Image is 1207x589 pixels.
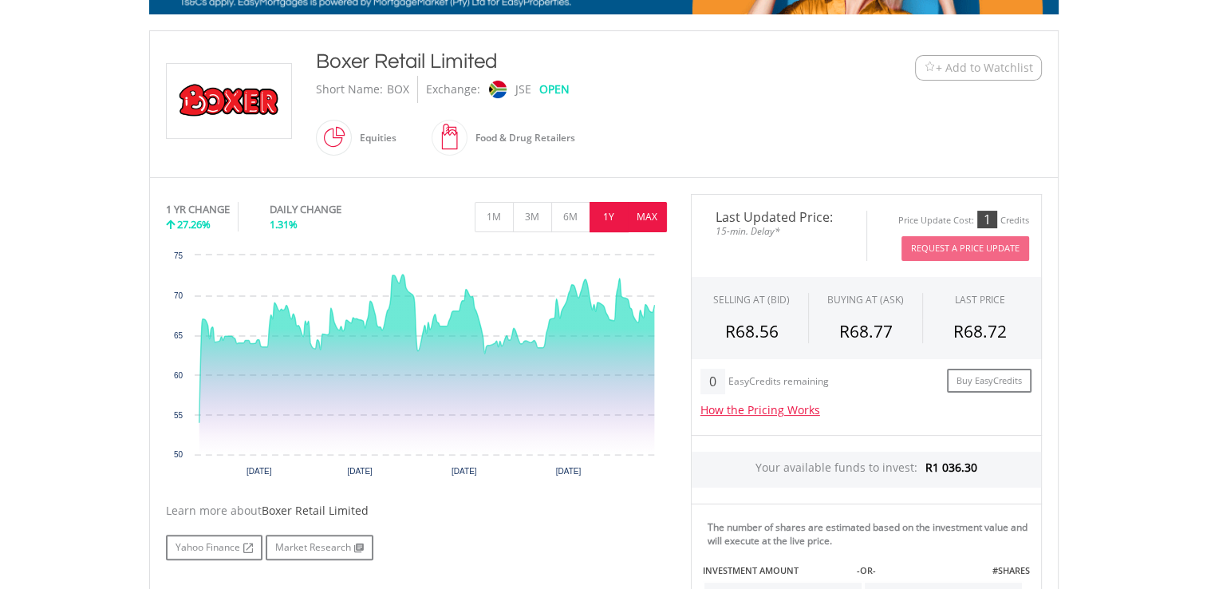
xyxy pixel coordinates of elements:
[977,211,997,228] div: 1
[700,369,725,394] div: 0
[924,61,936,73] img: Watchlist
[700,402,820,417] a: How the Pricing Works
[475,202,514,232] button: 1M
[316,47,817,76] div: Boxer Retail Limited
[728,376,829,389] div: EasyCredits remaining
[947,369,1031,393] a: Buy EasyCredits
[936,60,1033,76] span: + Add to Watchlist
[901,236,1029,261] button: Request A Price Update
[708,520,1035,547] div: The number of shares are estimated based on the investment value and will execute at the live price.
[270,217,298,231] span: 1.31%
[452,467,477,476] text: [DATE]
[539,76,570,103] div: OPEN
[173,251,183,260] text: 75
[166,535,262,560] a: Yahoo Finance
[426,76,480,103] div: Exchange:
[467,119,575,157] div: Food & Drug Retailers
[166,202,230,217] div: 1 YR CHANGE
[628,202,667,232] button: MAX
[266,535,373,560] a: Market Research
[992,564,1029,577] label: #SHARES
[173,371,183,380] text: 60
[347,467,373,476] text: [DATE]
[166,247,667,487] div: Chart. Highcharts interactive chart.
[262,503,369,518] span: Boxer Retail Limited
[692,452,1041,488] div: Your available funds to invest:
[173,291,183,300] text: 70
[513,202,552,232] button: 3M
[953,320,1007,342] span: R68.72
[166,247,667,487] svg: Interactive chart
[488,81,506,98] img: jse.png
[387,76,409,103] div: BOX
[551,202,590,232] button: 6M
[515,76,531,103] div: JSE
[173,411,183,420] text: 55
[1000,215,1029,227] div: Credits
[955,293,1005,306] div: LAST PRICE
[177,217,211,231] span: 27.26%
[925,460,977,475] span: R1 036.30
[725,320,779,342] span: R68.56
[704,223,854,239] span: 15-min. Delay*
[713,293,790,306] div: SELLING AT (BID)
[898,215,974,227] div: Price Update Cost:
[703,564,799,577] label: INVESTMENT AMOUNT
[352,119,396,157] div: Equities
[827,293,904,306] span: BUYING AT (ASK)
[555,467,581,476] text: [DATE]
[169,64,289,138] img: EQU.ZA.BOX.png
[915,55,1042,81] button: Watchlist + Add to Watchlist
[270,202,395,217] div: DAILY CHANGE
[173,331,183,340] text: 65
[704,211,854,223] span: Last Updated Price:
[838,320,892,342] span: R68.77
[590,202,629,232] button: 1Y
[166,503,667,519] div: Learn more about
[246,467,271,476] text: [DATE]
[173,450,183,459] text: 50
[316,76,383,103] div: Short Name:
[856,564,875,577] label: -OR-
